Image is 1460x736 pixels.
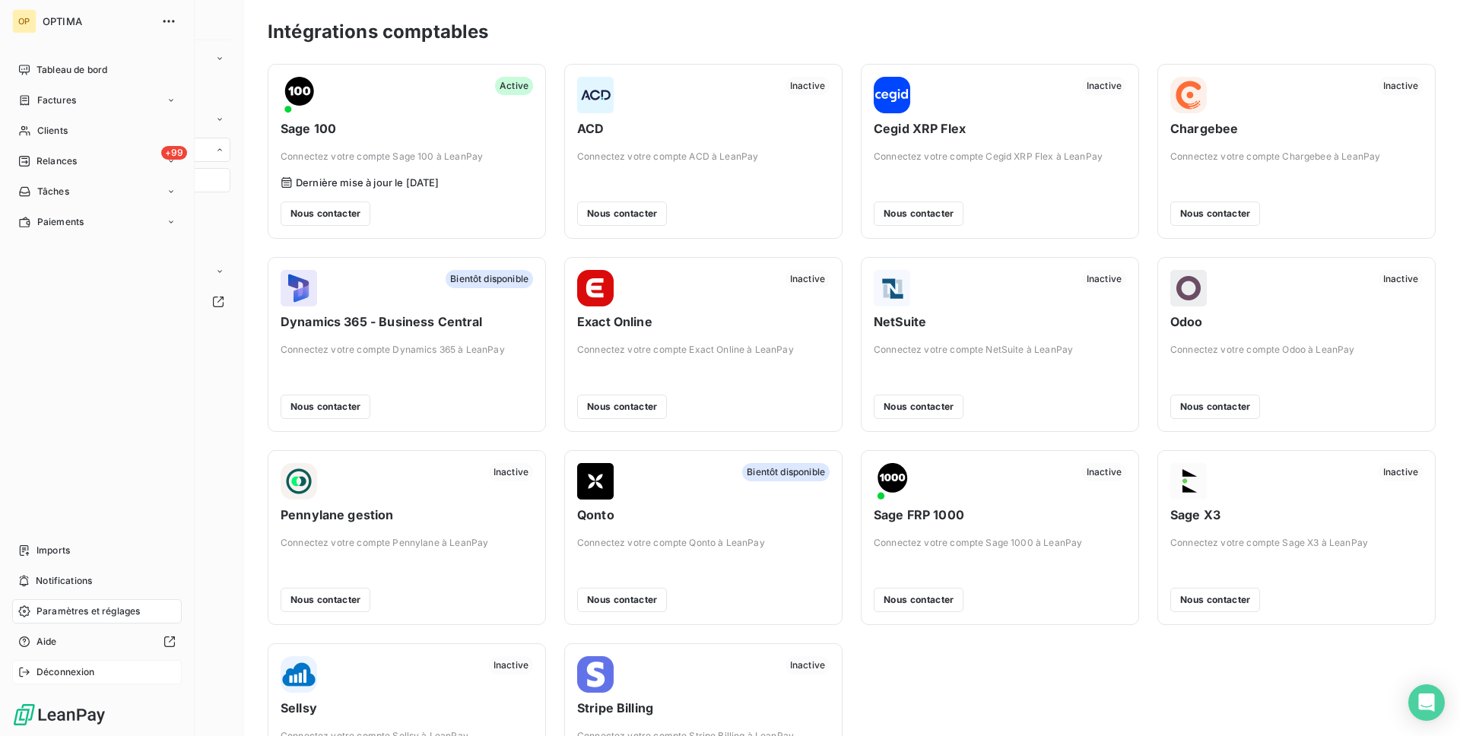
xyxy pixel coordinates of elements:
[37,124,68,138] span: Clients
[296,176,440,189] span: Dernière mise à jour le [DATE]
[281,536,533,550] span: Connectez votre compte Pennylane à LeanPay
[37,185,69,198] span: Tâches
[12,630,182,654] a: Aide
[742,463,830,481] span: Bientôt disponible
[786,656,830,674] span: Inactive
[577,201,667,226] button: Nous contacter
[577,506,830,524] span: Qonto
[1170,150,1423,163] span: Connectez votre compte Chargebee à LeanPay
[43,15,152,27] span: OPTIMA
[36,544,70,557] span: Imports
[786,77,830,95] span: Inactive
[1408,684,1445,721] div: Open Intercom Messenger
[446,270,533,288] span: Bientôt disponible
[577,270,614,306] img: Exact Online logo
[36,604,140,618] span: Paramètres et réglages
[577,536,830,550] span: Connectez votre compte Qonto à LeanPay
[786,270,830,288] span: Inactive
[281,699,533,717] span: Sellsy
[577,312,830,331] span: Exact Online
[577,77,614,113] img: ACD logo
[577,395,667,419] button: Nous contacter
[36,665,95,679] span: Déconnexion
[1170,201,1260,226] button: Nous contacter
[281,506,533,524] span: Pennylane gestion
[36,574,92,588] span: Notifications
[489,656,533,674] span: Inactive
[1170,119,1423,138] span: Chargebee
[874,270,910,306] img: NetSuite logo
[874,588,963,612] button: Nous contacter
[281,588,370,612] button: Nous contacter
[36,635,57,649] span: Aide
[1082,270,1126,288] span: Inactive
[874,536,1126,550] span: Connectez votre compte Sage 1000 à LeanPay
[874,150,1126,163] span: Connectez votre compte Cegid XRP Flex à LeanPay
[577,150,830,163] span: Connectez votre compte ACD à LeanPay
[577,588,667,612] button: Nous contacter
[281,77,317,113] img: Sage 100 logo
[874,506,1126,524] span: Sage FRP 1000
[281,270,317,306] img: Dynamics 365 - Business Central logo
[281,343,533,357] span: Connectez votre compte Dynamics 365 à LeanPay
[1170,395,1260,419] button: Nous contacter
[268,18,488,46] h3: Intégrations comptables
[281,463,317,500] img: Pennylane gestion logo
[1379,77,1423,95] span: Inactive
[577,343,830,357] span: Connectez votre compte Exact Online à LeanPay
[37,94,76,107] span: Factures
[874,463,910,500] img: Sage FRP 1000 logo
[161,146,187,160] span: +99
[1170,463,1207,500] img: Sage X3 logo
[874,312,1126,331] span: NetSuite
[1170,588,1260,612] button: Nous contacter
[874,201,963,226] button: Nous contacter
[281,201,370,226] button: Nous contacter
[12,703,106,727] img: Logo LeanPay
[577,699,830,717] span: Stripe Billing
[1379,270,1423,288] span: Inactive
[1082,77,1126,95] span: Inactive
[281,150,533,163] span: Connectez votre compte Sage 100 à LeanPay
[874,77,910,113] img: Cegid XRP Flex logo
[577,656,614,693] img: Stripe Billing logo
[281,119,533,138] span: Sage 100
[874,395,963,419] button: Nous contacter
[281,312,533,331] span: Dynamics 365 - Business Central
[874,343,1126,357] span: Connectez votre compte NetSuite à LeanPay
[1082,463,1126,481] span: Inactive
[1170,343,1423,357] span: Connectez votre compte Odoo à LeanPay
[1170,77,1207,113] img: Chargebee logo
[281,395,370,419] button: Nous contacter
[12,9,36,33] div: OP
[1170,312,1423,331] span: Odoo
[874,119,1126,138] span: Cegid XRP Flex
[36,154,77,168] span: Relances
[1379,463,1423,481] span: Inactive
[577,463,614,500] img: Qonto logo
[281,656,317,693] img: Sellsy logo
[1170,536,1423,550] span: Connectez votre compte Sage X3 à LeanPay
[1170,506,1423,524] span: Sage X3
[577,119,830,138] span: ACD
[495,77,533,95] span: Active
[37,215,84,229] span: Paiements
[36,63,107,77] span: Tableau de bord
[1170,270,1207,306] img: Odoo logo
[489,463,533,481] span: Inactive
